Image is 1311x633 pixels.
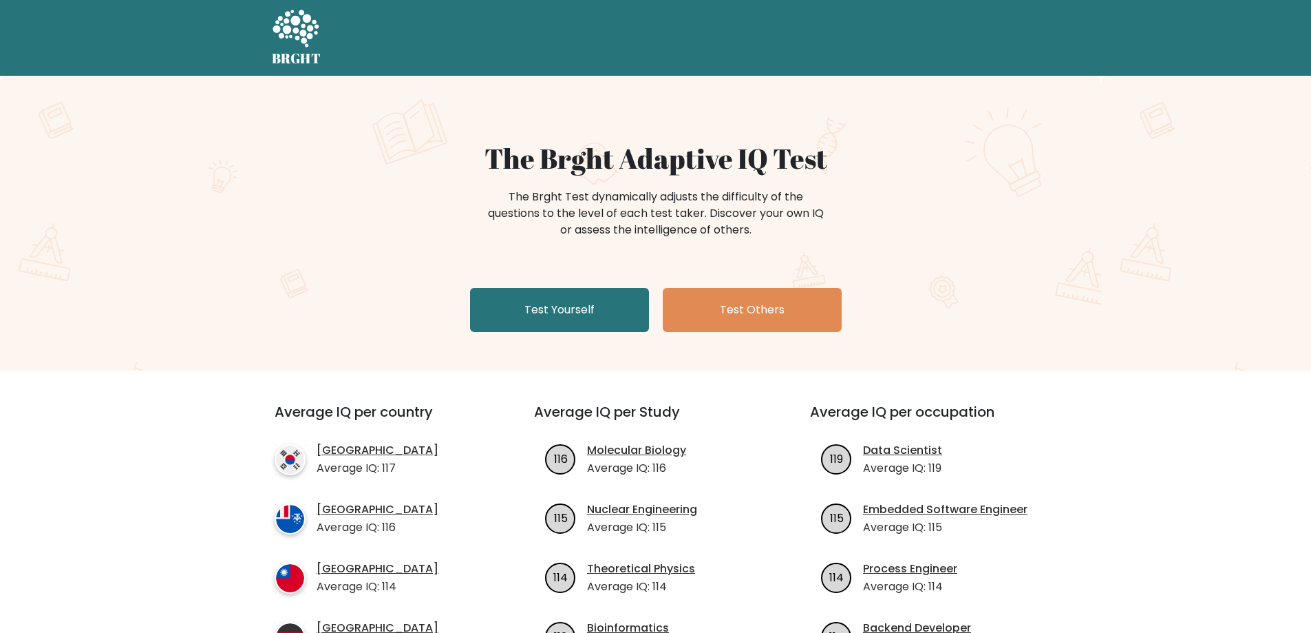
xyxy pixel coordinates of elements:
text: 115 [554,510,568,526]
text: 119 [830,450,843,466]
p: Average IQ: 114 [317,579,438,595]
h5: BRGHT [272,50,321,67]
a: Theoretical Physics [587,561,695,577]
p: Average IQ: 114 [863,579,957,595]
p: Average IQ: 114 [587,579,695,595]
text: 114 [829,569,844,585]
h3: Average IQ per country [275,404,484,437]
a: [GEOGRAPHIC_DATA] [317,501,438,518]
h1: The Brght Adaptive IQ Test [320,142,992,175]
p: Average IQ: 116 [317,519,438,536]
h3: Average IQ per Study [534,404,777,437]
a: BRGHT [272,6,321,70]
img: country [275,504,306,535]
a: Molecular Biology [587,442,686,459]
a: [GEOGRAPHIC_DATA] [317,561,438,577]
p: Average IQ: 115 [587,519,697,536]
a: Embedded Software Engineer [863,501,1027,518]
a: Nuclear Engineering [587,501,697,518]
p: Average IQ: 119 [863,460,942,477]
a: Process Engineer [863,561,957,577]
text: 116 [554,450,568,466]
img: country [275,444,306,475]
a: [GEOGRAPHIC_DATA] [317,442,438,459]
a: Test Yourself [470,288,649,332]
a: Test Others [663,288,842,332]
text: 114 [553,569,568,585]
div: The Brght Test dynamically adjusts the difficulty of the questions to the level of each test take... [484,189,828,238]
h3: Average IQ per occupation [810,404,1053,437]
text: 115 [830,510,844,526]
p: Average IQ: 116 [587,460,686,477]
img: country [275,563,306,594]
p: Average IQ: 117 [317,460,438,477]
a: Data Scientist [863,442,942,459]
p: Average IQ: 115 [863,519,1027,536]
